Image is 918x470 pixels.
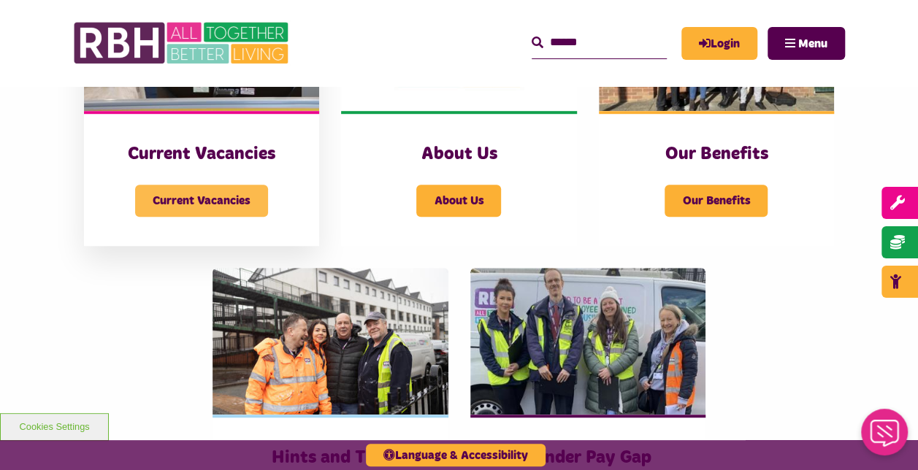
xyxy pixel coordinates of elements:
[135,185,268,217] span: Current Vacancies
[73,15,292,72] img: RBH
[370,143,547,166] h3: About Us
[213,268,448,415] img: SAZMEDIA RBH 21FEB24 46
[416,185,501,217] span: About Us
[681,27,757,60] a: MyRBH
[852,404,918,470] iframe: Netcall Web Assistant for live chat
[798,38,827,50] span: Menu
[113,143,290,166] h3: Current Vacancies
[470,268,705,415] img: 391760240 1590016381793435 2179504426197536539 N
[628,143,805,166] h3: Our Benefits
[768,27,845,60] button: Navigation
[665,185,768,217] span: Our Benefits
[366,444,546,466] button: Language & Accessibility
